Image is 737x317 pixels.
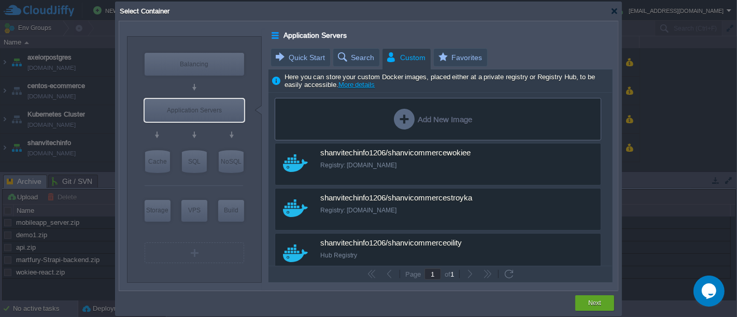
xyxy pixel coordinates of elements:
[145,53,244,76] div: Balancing
[338,81,375,89] a: More details
[218,200,244,221] div: Build
[219,150,244,173] div: NoSQL
[145,242,244,263] div: Create New Layer
[320,194,472,203] span: shanvitechinfo1206/shanvicommercestroyka
[182,150,207,173] div: SQL Databases
[588,298,601,308] button: Next
[394,109,472,129] div: Add New Image
[145,99,244,122] div: Application Servers
[119,7,169,15] span: Select Container
[219,150,244,173] div: NoSQL Databases
[386,49,426,67] span: Custom
[437,49,482,66] span: Favorites
[320,161,570,170] div: Registry: [DOMAIN_NAME]
[320,206,570,215] div: Registry: [DOMAIN_NAME]
[283,154,308,172] img: docker-w48.svg
[274,49,325,66] span: Quick Start
[283,244,308,262] img: docker-w48.svg
[218,200,244,222] div: Build Node
[181,200,207,222] div: Elastic VPS
[145,200,171,222] div: Storage Containers
[402,270,424,278] div: Page
[145,53,244,76] div: Load Balancer
[320,251,570,260] div: Hub Registry
[145,200,171,221] div: Storage
[320,239,462,248] span: shanvitechinfo1206/shanvicommerceoility
[182,150,207,173] div: SQL
[145,150,170,173] div: Cache
[441,270,458,278] div: of
[336,49,374,66] span: Search
[268,69,612,93] div: Here you can store your custom Docker images, placed either at a private registry or Registry Hub...
[272,28,280,42] div: Application Servers
[320,149,471,158] span: shanvitechinfo1206/shanvicommercewokiee
[693,276,727,307] iframe: chat widget
[283,199,308,217] img: docker-w48.svg
[181,200,207,221] div: VPS
[450,270,454,278] span: 1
